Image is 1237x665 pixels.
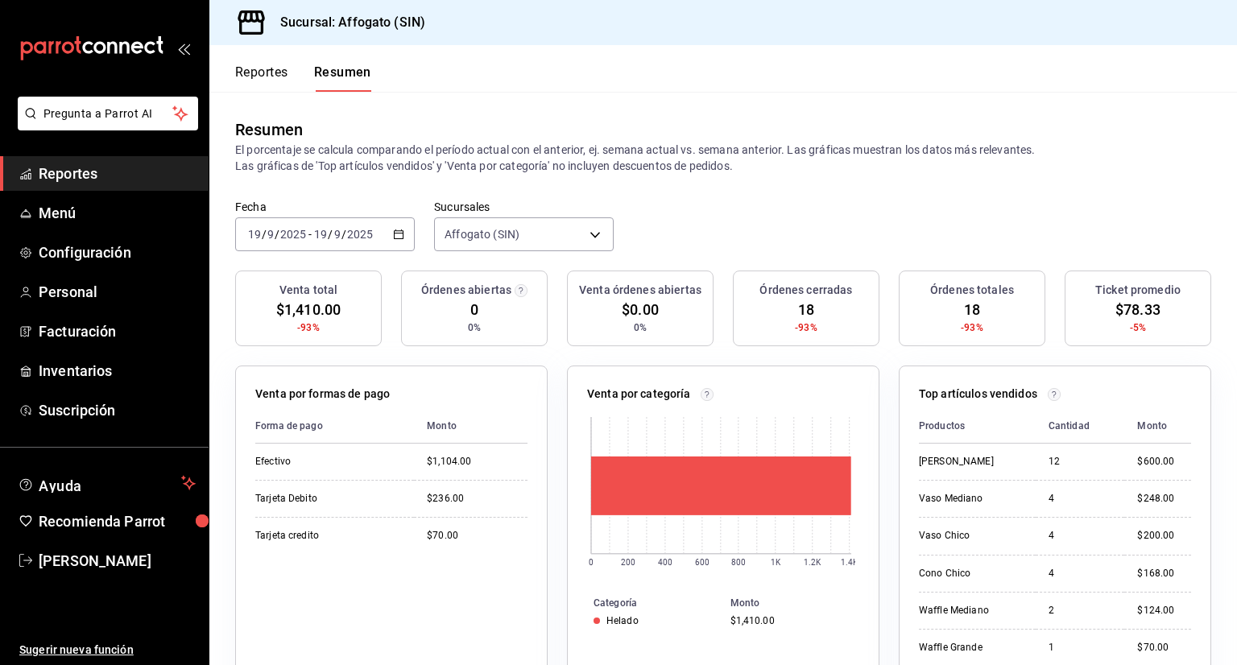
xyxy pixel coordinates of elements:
[262,228,267,241] span: /
[930,282,1014,299] h3: Órdenes totales
[759,282,852,299] h3: Órdenes cerradas
[731,558,746,567] text: 800
[43,105,173,122] span: Pregunta a Parrot AI
[622,299,659,320] span: $0.00
[414,409,527,444] th: Monto
[18,97,198,130] button: Pregunta a Parrot AI
[919,641,1023,655] div: Waffle Grande
[1137,567,1191,580] div: $168.00
[919,386,1037,403] p: Top artículos vendidos
[579,282,701,299] h3: Venta órdenes abiertas
[279,228,307,241] input: ----
[919,492,1023,506] div: Vaso Mediano
[235,64,371,92] div: navigation tabs
[275,228,279,241] span: /
[919,455,1023,469] div: [PERSON_NAME]
[308,228,312,241] span: -
[341,228,346,241] span: /
[39,320,196,342] span: Facturación
[1130,320,1146,335] span: -5%
[468,320,481,335] span: 0%
[279,282,337,299] h3: Venta total
[841,558,858,567] text: 1.4K
[1049,604,1112,617] div: 2
[235,142,1211,174] p: El porcentaje se calcula comparando el período actual con el anterior, ej. semana actual vs. sema...
[730,615,853,626] div: $1,410.00
[1115,299,1160,320] span: $78.33
[1049,492,1112,506] div: 4
[427,455,527,469] div: $1,104.00
[1137,604,1191,617] div: $124.00
[1049,529,1112,543] div: 4
[235,118,303,142] div: Resumen
[247,228,262,241] input: --
[568,594,724,612] th: Categoría
[427,529,527,543] div: $70.00
[919,567,1023,580] div: Cono Chico
[606,615,639,626] div: Helado
[621,558,635,567] text: 200
[255,386,390,403] p: Venta por formas de pago
[470,299,478,320] span: 0
[346,228,374,241] input: ----
[1137,492,1191,506] div: $248.00
[235,201,415,213] label: Fecha
[1137,455,1191,469] div: $600.00
[267,228,275,241] input: --
[39,281,196,303] span: Personal
[333,228,341,241] input: --
[919,529,1023,543] div: Vaso Chico
[39,242,196,263] span: Configuración
[1095,282,1181,299] h3: Ticket promedio
[276,299,341,320] span: $1,410.00
[328,228,333,241] span: /
[1049,641,1112,655] div: 1
[724,594,879,612] th: Monto
[313,228,328,241] input: --
[39,360,196,382] span: Inventarios
[177,42,190,55] button: open_drawer_menu
[39,399,196,421] span: Suscripción
[634,320,647,335] span: 0%
[235,64,288,92] button: Reportes
[771,558,781,567] text: 1K
[445,226,519,242] span: Affogato (SIN)
[255,409,414,444] th: Forma de pago
[39,473,175,493] span: Ayuda
[589,558,594,567] text: 0
[267,13,425,32] h3: Sucursal: Affogato (SIN)
[39,550,196,572] span: [PERSON_NAME]
[1137,529,1191,543] div: $200.00
[804,558,821,567] text: 1.2K
[1124,409,1191,444] th: Monto
[255,529,401,543] div: Tarjeta credito
[919,604,1023,617] div: Waffle Mediano
[658,558,672,567] text: 400
[421,282,511,299] h3: Órdenes abiertas
[39,202,196,224] span: Menú
[587,386,691,403] p: Venta por categoría
[19,642,196,659] span: Sugerir nueva función
[434,201,614,213] label: Sucursales
[39,510,196,532] span: Recomienda Parrot
[919,409,1036,444] th: Productos
[795,320,817,335] span: -93%
[255,492,401,506] div: Tarjeta Debito
[961,320,983,335] span: -93%
[1036,409,1125,444] th: Cantidad
[314,64,371,92] button: Resumen
[39,163,196,184] span: Reportes
[255,455,401,469] div: Efectivo
[1049,567,1112,580] div: 4
[427,492,527,506] div: $236.00
[964,299,980,320] span: 18
[1137,641,1191,655] div: $70.00
[11,117,198,134] a: Pregunta a Parrot AI
[297,320,320,335] span: -93%
[1049,455,1112,469] div: 12
[798,299,814,320] span: 18
[695,558,710,567] text: 600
